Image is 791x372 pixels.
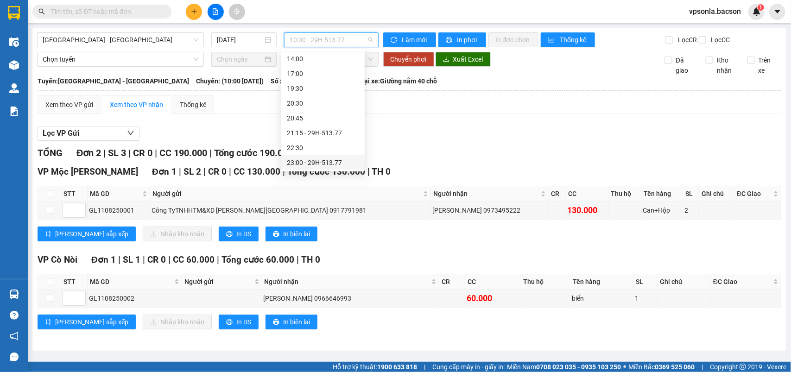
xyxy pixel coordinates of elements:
span: sort-ascending [45,231,51,238]
button: sort-ascending[PERSON_NAME] sắp xếp [38,227,136,241]
span: notification [10,332,19,340]
span: Lọc CR [674,35,698,45]
span: printer [446,37,454,44]
b: Tuyến: [GEOGRAPHIC_DATA] - [GEOGRAPHIC_DATA] [38,77,189,85]
th: Tên hàng [570,274,633,290]
span: | [128,147,131,158]
button: Chuyển phơi [383,52,434,67]
div: [PERSON_NAME] 0966646993 [264,293,437,303]
div: biển [572,293,632,303]
span: download [443,56,449,63]
span: Chuyến: (10:00 [DATE]) [196,76,264,86]
span: Đơn 2 [76,147,101,158]
span: | [297,254,299,265]
strong: 1900 633 818 [377,363,417,371]
div: 20:45 [287,113,359,123]
span: VP Mộc [PERSON_NAME] [38,166,138,177]
img: warehouse-icon [9,37,19,47]
span: search [38,8,45,15]
span: In phơi [457,35,479,45]
span: TH 0 [372,166,391,177]
span: Hỗ trợ kỹ thuật: [333,362,417,372]
div: 20:30 [287,98,359,108]
span: | [424,362,425,372]
sup: 1 [758,4,764,11]
span: | [143,254,145,265]
span: Lọc VP Gửi [43,127,79,139]
button: printerIn biên lai [266,315,317,329]
button: printerIn biên lai [266,227,317,241]
input: 12/08/2025 [217,35,263,45]
span: CC 60.000 [173,254,215,265]
div: GL1108250002 [89,293,180,303]
img: solution-icon [9,107,19,116]
span: Số xe: 29H-513.77 [271,76,323,86]
img: logo-vxr [8,6,20,20]
span: CR 0 [208,166,227,177]
div: 23:00 - 29H-513.77 [287,158,359,168]
span: Lọc CC [708,35,732,45]
span: SL 1 [123,254,140,265]
span: CR 0 [133,147,152,158]
div: 19:30 [287,83,359,94]
span: | [217,254,219,265]
div: 14:00 [287,54,359,64]
span: Hà Nội - Sơn La [43,33,198,47]
span: Miền Nam [507,362,621,372]
span: | [283,166,285,177]
span: Chọn tuyến [43,52,198,66]
button: printerIn DS [219,315,259,329]
th: STT [61,186,88,202]
th: Ghi chú [699,186,734,202]
span: message [10,353,19,361]
th: SL [633,274,658,290]
th: Ghi chú [658,274,711,290]
button: aim [229,4,245,20]
span: In biên lai [283,229,310,239]
th: CC [465,274,521,290]
button: file-add [208,4,224,20]
div: 1 [635,293,656,303]
div: Thống kê [180,100,206,110]
span: Đã giao [672,55,699,76]
span: copyright [740,364,746,370]
span: In DS [236,317,251,327]
button: caret-down [769,4,785,20]
span: Mã GD [90,277,172,287]
span: Người gửi [184,277,253,287]
span: sync [391,37,399,44]
div: 130.000 [567,204,607,217]
span: Xuất Excel [453,54,483,64]
strong: 0708 023 035 - 0935 103 250 [536,363,621,371]
span: Trên xe [755,55,782,76]
span: Người nhận [433,189,539,199]
span: vpsonla.bacson [682,6,748,17]
span: printer [273,231,279,238]
span: bar-chart [548,37,556,44]
span: Mã GD [90,189,140,199]
div: Can+Hộp [643,205,682,215]
input: Chọn ngày [217,54,263,64]
div: GL1108250001 [89,205,148,215]
div: 60.000 [467,292,519,305]
th: STT [61,274,88,290]
span: | [367,166,370,177]
th: CR [549,186,566,202]
span: | [209,147,212,158]
div: Xem theo VP gửi [45,100,93,110]
span: plus [191,8,197,15]
button: downloadNhập kho nhận [143,227,212,241]
span: | [203,166,206,177]
button: printerIn DS [219,227,259,241]
span: printer [273,319,279,326]
th: Thu hộ [609,186,642,202]
button: Lọc VP Gửi [38,126,139,141]
div: 21:15 - 29H-513.77 [287,128,359,138]
span: | [179,166,181,177]
span: | [168,254,171,265]
span: In DS [236,229,251,239]
span: sort-ascending [45,319,51,326]
span: | [702,362,703,372]
span: | [118,254,120,265]
th: Tên hàng [642,186,683,202]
